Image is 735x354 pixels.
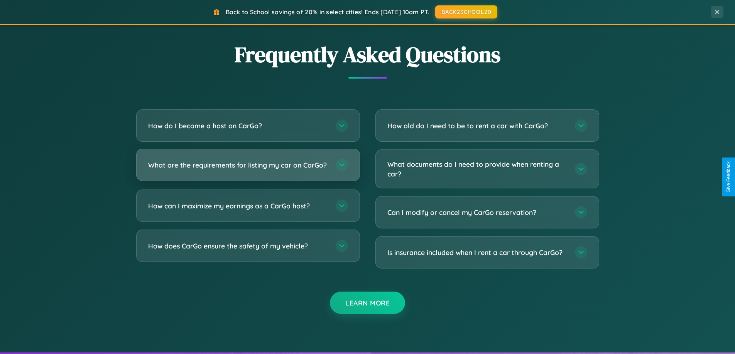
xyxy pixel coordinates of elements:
[226,8,429,16] span: Back to School savings of 20% in select cities! Ends [DATE] 10am PT.
[148,121,328,131] h3: How do I become a host on CarGo?
[387,159,567,178] h3: What documents do I need to provide when renting a car?
[387,248,567,257] h3: Is insurance included when I rent a car through CarGo?
[387,208,567,217] h3: Can I modify or cancel my CarGo reservation?
[136,40,599,69] h2: Frequently Asked Questions
[330,292,405,314] button: Learn More
[148,241,328,251] h3: How does CarGo ensure the safety of my vehicle?
[148,201,328,211] h3: How can I maximize my earnings as a CarGo host?
[148,160,328,170] h3: What are the requirements for listing my car on CarGo?
[387,121,567,131] h3: How old do I need to be to rent a car with CarGo?
[435,5,497,18] button: BACK2SCHOOL20
[726,161,731,193] div: Give Feedback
